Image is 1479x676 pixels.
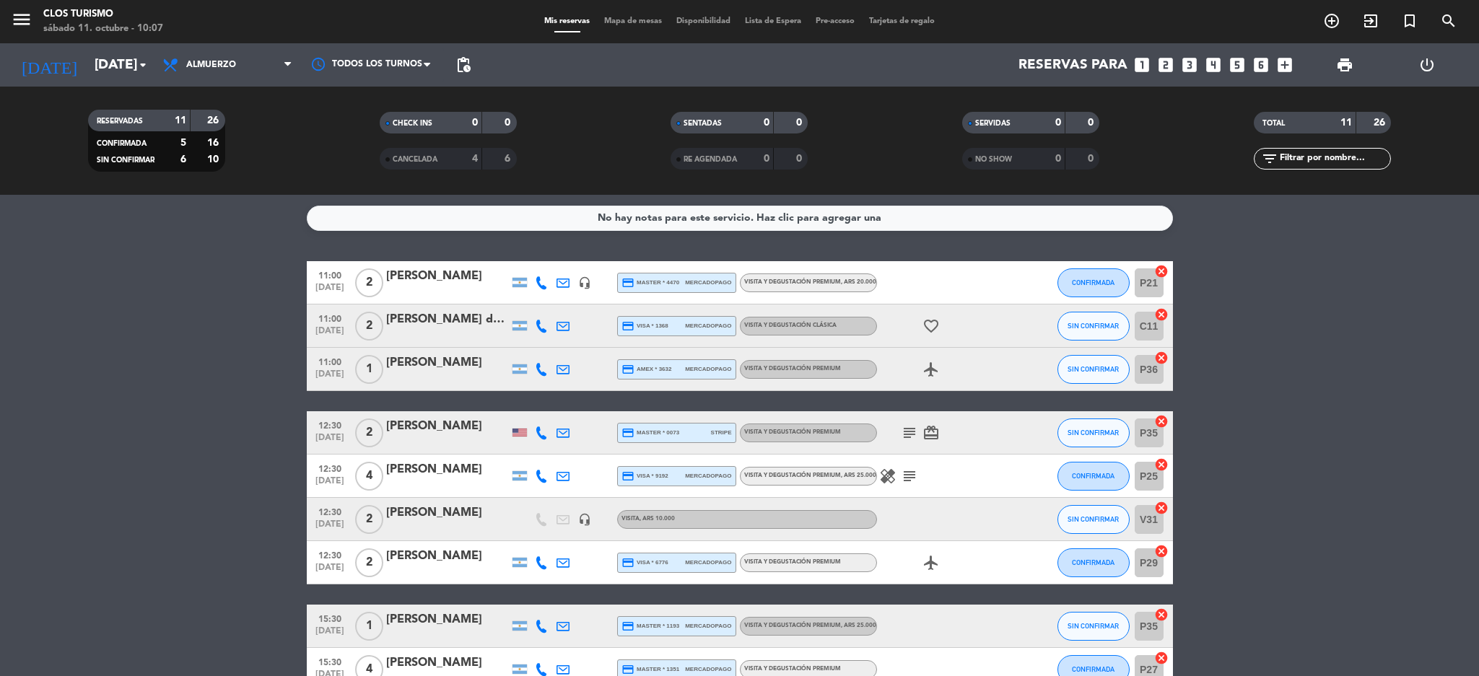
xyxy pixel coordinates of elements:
[841,279,876,285] span: , ARS 20.000
[393,120,432,127] span: CHECK INS
[355,612,383,641] span: 1
[97,140,147,147] span: CONFIRMADA
[621,320,634,333] i: credit_card
[180,154,186,164] strong: 6
[975,120,1011,127] span: SERVIDAS
[312,266,348,283] span: 11:00
[922,317,940,335] i: favorite_border
[744,623,876,628] span: VISITA Y DEGUSTACIÓN PREMIUM
[621,556,668,569] span: visa * 6776
[43,7,163,22] div: Clos Turismo
[11,9,32,35] button: menu
[207,138,222,148] strong: 16
[134,56,152,74] i: arrow_drop_down
[621,363,634,376] i: credit_card
[386,267,509,286] div: [PERSON_NAME]
[1088,154,1096,164] strong: 0
[685,471,731,480] span: mercadopago
[1418,56,1436,74] i: power_settings_new
[1072,472,1114,480] span: CONFIRMADA
[1068,322,1119,330] span: SIN CONFIRMAR
[1154,607,1169,622] i: cancel
[1068,622,1119,630] span: SIN CONFIRMAR
[97,157,154,164] span: SIN CONFIRMAR
[1340,118,1352,128] strong: 11
[578,513,591,526] i: headset_mic
[386,610,509,629] div: [PERSON_NAME]
[386,417,509,436] div: [PERSON_NAME]
[386,504,509,522] div: [PERSON_NAME]
[1362,12,1379,30] i: exit_to_app
[621,556,634,569] i: credit_card
[312,416,348,433] span: 12:30
[597,17,669,25] span: Mapa de mesas
[1278,151,1390,167] input: Filtrar por nombre...
[11,9,32,30] i: menu
[455,56,472,74] span: pending_actions
[621,276,680,289] span: master * 4470
[578,276,591,289] i: headset_mic
[355,268,383,297] span: 2
[355,548,383,577] span: 2
[1068,429,1119,436] span: SIN CONFIRMAR
[621,620,634,633] i: credit_card
[764,154,769,164] strong: 0
[537,17,597,25] span: Mis reservas
[685,621,731,631] span: mercadopago
[1057,462,1130,491] button: CONFIRMADA
[744,279,876,285] span: VISITA Y DEGUSTACIÓN PREMIUM
[1057,312,1130,341] button: SIN CONFIRMAR
[621,516,675,522] span: VISITA
[879,468,896,485] i: healing
[186,60,236,70] span: Almuerzo
[312,326,348,343] span: [DATE]
[621,663,680,676] span: master * 1351
[355,418,383,447] span: 2
[1018,57,1127,73] span: Reservas para
[744,666,841,672] span: VISITA Y DEGUSTACIÓN PREMIUM
[312,563,348,579] span: [DATE]
[312,369,348,386] span: [DATE]
[744,559,841,565] span: VISITA Y DEGUSTACIÓN PREMIUM
[669,17,738,25] span: Disponibilidad
[685,321,731,330] span: mercadopago
[1440,12,1457,30] i: search
[621,620,680,633] span: master * 1193
[355,312,383,341] span: 2
[1072,558,1114,566] span: CONFIRMADA
[685,364,731,374] span: mercadopago
[685,278,731,287] span: mercadopago
[386,460,509,479] div: [PERSON_NAME]
[11,49,87,81] i: [DATE]
[1374,118,1388,128] strong: 26
[1180,56,1199,74] i: looks_3
[901,424,918,442] i: subject
[207,154,222,164] strong: 10
[312,310,348,326] span: 11:00
[685,664,731,674] span: mercadopago
[1088,118,1096,128] strong: 0
[312,610,348,626] span: 15:30
[764,118,769,128] strong: 0
[1057,418,1130,447] button: SIN CONFIRMAR
[1154,544,1169,558] i: cancel
[1386,43,1468,87] div: LOG OUT
[97,118,143,125] span: RESERVADAS
[1057,505,1130,534] button: SIN CONFIRMAR
[386,547,509,566] div: [PERSON_NAME]
[621,663,634,676] i: credit_card
[621,276,634,289] i: credit_card
[621,426,680,439] span: master * 0073
[1154,414,1169,429] i: cancel
[1133,56,1151,74] i: looks_one
[1154,264,1169,278] i: cancel
[1262,120,1285,127] span: TOTAL
[621,470,668,483] span: visa * 9192
[841,623,876,628] span: , ARS 25.000
[355,355,383,384] span: 1
[975,156,1012,163] span: NO SHOW
[1228,56,1247,74] i: looks_5
[472,118,478,128] strong: 0
[312,519,348,536] span: [DATE]
[312,653,348,670] span: 15:30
